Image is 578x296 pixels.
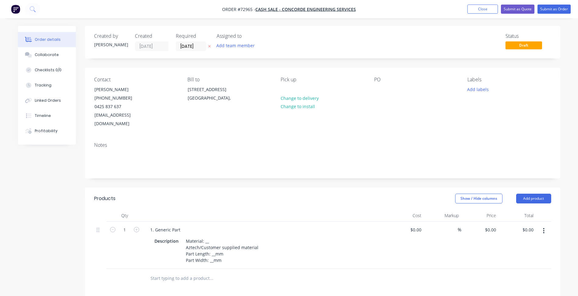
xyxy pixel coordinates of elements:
div: Notes [94,142,551,148]
div: [PHONE_NUMBER] [94,94,145,102]
div: Order details [35,37,61,42]
button: Timeline [18,108,76,123]
button: Collaborate [18,47,76,62]
div: 0425 837 637 [94,102,145,111]
button: Tracking [18,78,76,93]
div: Status [505,33,551,39]
div: Cost [387,210,424,222]
div: Total [498,210,536,222]
div: [GEOGRAPHIC_DATA], [188,94,238,102]
div: Tracking [35,83,51,88]
div: Description [152,237,181,245]
button: Add labels [464,85,492,93]
div: Linked Orders [35,98,61,103]
button: Add team member [217,41,258,50]
div: Collaborate [35,52,59,58]
button: Change to install [277,102,318,111]
div: Labels [467,77,551,83]
button: Profitability [18,123,76,139]
button: Order details [18,32,76,47]
div: Created by [94,33,128,39]
img: Factory [11,5,20,14]
div: Material: __ Aztech/Customer supplied material Part Length: __mm Part Width: __mm [183,237,261,265]
span: Draft [505,41,542,49]
div: [PERSON_NAME] [94,85,145,94]
button: Change to delivery [277,94,322,102]
div: PO [374,77,458,83]
div: Profitability [35,128,58,134]
div: Required [176,33,209,39]
div: Bill to [187,77,271,83]
div: [STREET_ADDRESS][GEOGRAPHIC_DATA], [183,85,243,104]
input: Start typing to add a product... [150,272,272,284]
div: Qty [106,210,143,222]
div: Timeline [35,113,51,118]
button: Submit as Order [537,5,571,14]
button: Add team member [213,41,258,50]
div: [PERSON_NAME][PHONE_NUMBER]0425 837 637[EMAIL_ADDRESS][DOMAIN_NAME] [89,85,150,128]
a: Cash Sale - Concorde Engineering Services [255,6,356,12]
div: 1. Generic Part [145,225,185,234]
div: Markup [424,210,461,222]
span: Order #72965 - [222,6,255,12]
div: Created [135,33,168,39]
button: Checklists 0/0 [18,62,76,78]
button: Show / Hide columns [455,194,502,203]
button: Add product [516,194,551,203]
div: Products [94,195,115,202]
div: Price [461,210,499,222]
div: [STREET_ADDRESS] [188,85,238,94]
button: Submit as Quote [501,5,534,14]
div: Assigned to [217,33,278,39]
div: [EMAIL_ADDRESS][DOMAIN_NAME] [94,111,145,128]
div: Checklists 0/0 [35,67,62,73]
div: [PERSON_NAME] [94,41,128,48]
div: Contact [94,77,178,83]
button: Linked Orders [18,93,76,108]
span: % [458,226,461,233]
button: Close [467,5,498,14]
div: Pick up [281,77,364,83]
